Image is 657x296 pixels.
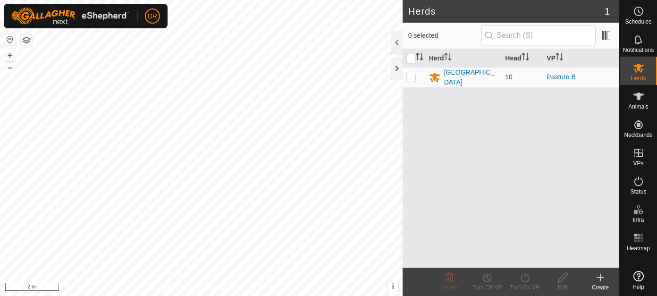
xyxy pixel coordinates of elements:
button: Reset Map [4,34,16,45]
img: Gallagher Logo [11,8,129,25]
button: – [4,62,16,73]
span: DR [148,11,157,21]
div: Create [581,283,619,292]
div: [GEOGRAPHIC_DATA] [444,68,498,87]
p-sorticon: Activate to sort [522,54,529,62]
span: Status [630,189,646,195]
button: Map Layers [21,34,32,46]
th: Head [501,49,543,68]
th: VP [543,49,619,68]
span: Neckbands [624,132,652,138]
h2: Herds [408,6,605,17]
span: Schedules [625,19,651,25]
a: Help [620,267,657,294]
input: Search (S) [481,25,596,45]
div: Turn On VP [506,283,544,292]
span: Delete [441,284,458,291]
div: Edit [544,283,581,292]
button: i [388,281,398,292]
span: Animals [628,104,649,110]
span: Heatmap [627,245,650,251]
span: VPs [633,161,643,166]
span: Infra [632,217,644,223]
button: + [4,50,16,61]
a: Privacy Policy [164,284,199,292]
a: Pasture B [547,73,575,81]
a: Contact Us [211,284,238,292]
p-sorticon: Activate to sort [444,54,452,62]
div: Turn Off VP [468,283,506,292]
span: Help [632,284,644,290]
th: Herd [425,49,502,68]
span: Notifications [623,47,654,53]
span: Herds [631,76,646,81]
span: i [392,282,394,290]
p-sorticon: Activate to sort [416,54,423,62]
p-sorticon: Activate to sort [556,54,563,62]
span: 0 selected [408,31,481,41]
span: 10 [505,73,513,81]
span: 1 [605,4,610,18]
